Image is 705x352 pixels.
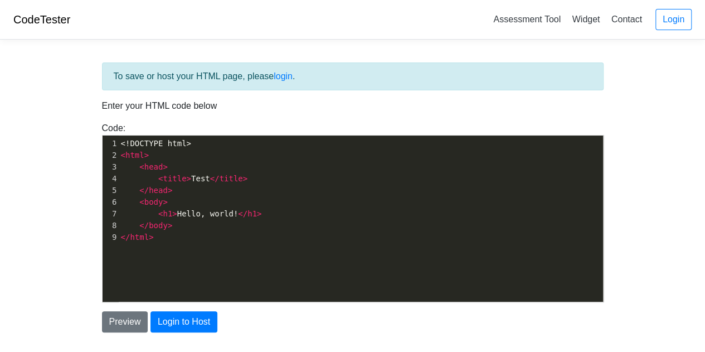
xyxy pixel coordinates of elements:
span: </ [121,233,130,242]
span: Test [121,174,248,183]
a: Contact [607,10,646,28]
span: < [139,197,144,206]
button: Login to Host [150,311,217,332]
span: > [168,186,172,195]
span: body [144,197,163,206]
span: </ [238,209,247,218]
span: < [139,162,144,171]
div: 3 [103,161,119,173]
span: title [220,174,243,183]
span: html [125,151,144,160]
div: 7 [103,208,119,220]
span: </ [139,221,149,230]
span: > [172,209,177,218]
span: > [168,221,172,230]
span: > [149,233,153,242]
div: 5 [103,185,119,196]
span: head [144,162,163,171]
a: Login [655,9,692,30]
span: > [187,174,191,183]
span: body [149,221,168,230]
div: To save or host your HTML page, please . [102,62,604,90]
span: > [163,162,167,171]
a: login [274,71,293,81]
a: CodeTester [13,13,70,26]
button: Preview [102,311,148,332]
span: html [130,233,149,242]
span: > [257,209,261,218]
span: <!DOCTYPE html> [121,139,191,148]
span: > [144,151,149,160]
div: 6 [103,196,119,208]
div: Code: [94,122,612,302]
span: > [243,174,247,183]
div: 8 [103,220,119,232]
span: </ [139,186,149,195]
span: h1 [163,209,172,218]
span: </ [210,174,220,183]
span: head [149,186,168,195]
a: Widget [567,10,604,28]
span: title [163,174,186,183]
div: 4 [103,173,119,185]
a: Assessment Tool [489,10,565,28]
span: h1 [247,209,257,218]
span: < [158,209,163,218]
span: < [158,174,163,183]
span: Hello, world! [121,209,262,218]
div: 2 [103,150,119,161]
div: 1 [103,138,119,150]
span: > [163,197,167,206]
span: < [121,151,125,160]
p: Enter your HTML code below [102,99,604,113]
div: 9 [103,232,119,243]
